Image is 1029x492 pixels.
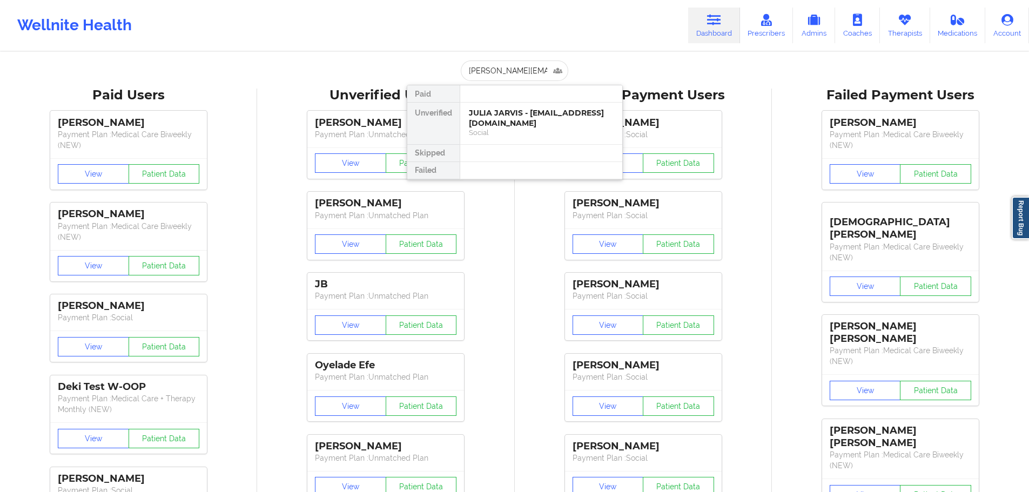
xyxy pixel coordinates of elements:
[386,396,457,416] button: Patient Data
[58,256,129,275] button: View
[407,162,460,179] div: Failed
[315,210,456,221] p: Payment Plan : Unmatched Plan
[643,234,714,254] button: Patient Data
[58,117,199,129] div: [PERSON_NAME]
[129,164,200,184] button: Patient Data
[58,300,199,312] div: [PERSON_NAME]
[985,8,1029,43] a: Account
[129,337,200,356] button: Patient Data
[573,234,644,254] button: View
[573,278,714,291] div: [PERSON_NAME]
[835,8,880,43] a: Coaches
[407,145,460,162] div: Skipped
[407,103,460,145] div: Unverified
[573,372,714,382] p: Payment Plan : Social
[573,129,714,140] p: Payment Plan : Social
[573,210,714,221] p: Payment Plan : Social
[315,396,386,416] button: View
[58,164,129,184] button: View
[573,359,714,372] div: [PERSON_NAME]
[830,117,971,129] div: [PERSON_NAME]
[315,359,456,372] div: Oyelade Efe
[407,85,460,103] div: Paid
[315,315,386,335] button: View
[315,291,456,301] p: Payment Plan : Unmatched Plan
[830,129,971,151] p: Payment Plan : Medical Care Biweekly (NEW)
[830,449,971,471] p: Payment Plan : Medical Care Biweekly (NEW)
[129,256,200,275] button: Patient Data
[58,208,199,220] div: [PERSON_NAME]
[58,393,199,415] p: Payment Plan : Medical Care + Therapy Monthly (NEW)
[58,429,129,448] button: View
[900,277,971,296] button: Patient Data
[58,381,199,393] div: Deki Test W-OOP
[830,381,901,400] button: View
[315,440,456,453] div: [PERSON_NAME]
[8,87,250,104] div: Paid Users
[830,208,971,241] div: [DEMOGRAPHIC_DATA][PERSON_NAME]
[793,8,835,43] a: Admins
[315,278,456,291] div: JB
[643,153,714,173] button: Patient Data
[315,153,386,173] button: View
[129,429,200,448] button: Patient Data
[522,87,764,104] div: Skipped Payment Users
[830,424,971,449] div: [PERSON_NAME] [PERSON_NAME]
[573,453,714,463] p: Payment Plan : Social
[265,87,507,104] div: Unverified Users
[573,117,714,129] div: [PERSON_NAME]
[315,234,386,254] button: View
[386,234,457,254] button: Patient Data
[58,473,199,485] div: [PERSON_NAME]
[573,440,714,453] div: [PERSON_NAME]
[830,320,971,345] div: [PERSON_NAME] [PERSON_NAME]
[830,164,901,184] button: View
[58,312,199,323] p: Payment Plan : Social
[58,129,199,151] p: Payment Plan : Medical Care Biweekly (NEW)
[315,453,456,463] p: Payment Plan : Unmatched Plan
[469,108,614,128] div: JULIA JARVIS - [EMAIL_ADDRESS][DOMAIN_NAME]
[1012,197,1029,239] a: Report Bug
[880,8,930,43] a: Therapists
[930,8,986,43] a: Medications
[573,197,714,210] div: [PERSON_NAME]
[740,8,793,43] a: Prescribers
[386,315,457,335] button: Patient Data
[643,315,714,335] button: Patient Data
[315,372,456,382] p: Payment Plan : Unmatched Plan
[573,291,714,301] p: Payment Plan : Social
[573,396,644,416] button: View
[573,315,644,335] button: View
[830,345,971,367] p: Payment Plan : Medical Care Biweekly (NEW)
[643,396,714,416] button: Patient Data
[900,381,971,400] button: Patient Data
[315,117,456,129] div: [PERSON_NAME]
[469,128,614,137] div: Social
[315,197,456,210] div: [PERSON_NAME]
[688,8,740,43] a: Dashboard
[58,221,199,242] p: Payment Plan : Medical Care Biweekly (NEW)
[386,153,457,173] button: Patient Data
[315,129,456,140] p: Payment Plan : Unmatched Plan
[779,87,1021,104] div: Failed Payment Users
[830,241,971,263] p: Payment Plan : Medical Care Biweekly (NEW)
[900,164,971,184] button: Patient Data
[830,277,901,296] button: View
[58,337,129,356] button: View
